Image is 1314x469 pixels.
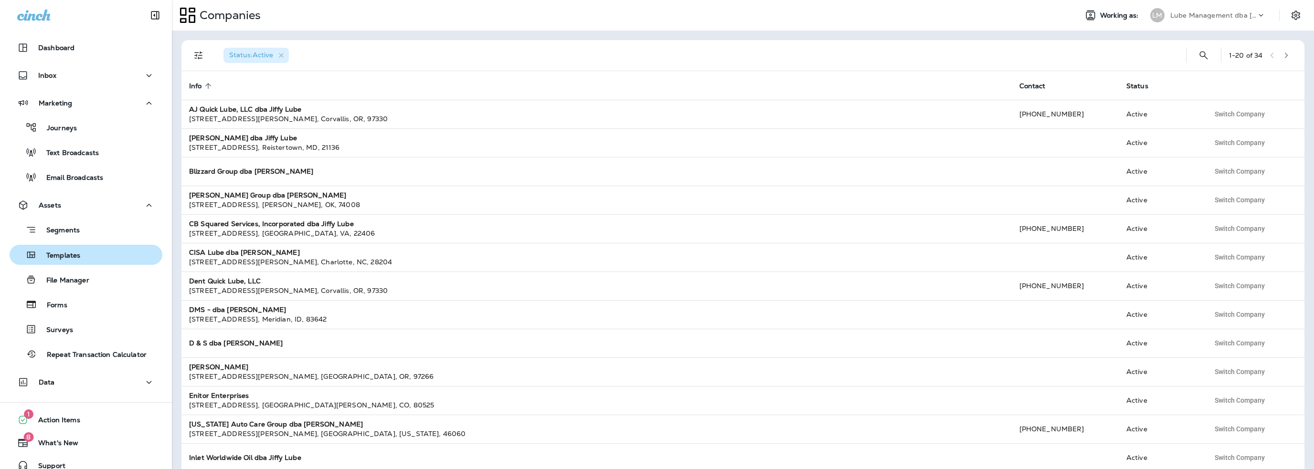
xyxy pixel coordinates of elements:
div: [STREET_ADDRESS] , Meridian , ID , 83642 [189,314,1004,324]
span: Info [189,82,214,90]
div: [STREET_ADDRESS] , [GEOGRAPHIC_DATA][PERSON_NAME] , CO , 80525 [189,400,1004,410]
p: Lube Management dba [PERSON_NAME] [1170,11,1256,19]
button: Switch Company [1209,365,1270,379]
td: [PHONE_NUMBER] [1012,214,1119,243]
div: [STREET_ADDRESS][PERSON_NAME] , Corvallis , OR , 97330 [189,286,1004,295]
strong: Inlet Worldwide Oil dba Jiffy Lube [189,453,301,462]
div: [STREET_ADDRESS][PERSON_NAME] , [GEOGRAPHIC_DATA] , OR , 97266 [189,372,1004,381]
span: Status [1126,82,1161,90]
button: File Manager [10,270,162,290]
button: Switch Company [1209,279,1270,293]
span: Status : Active [229,51,273,59]
strong: CISA Lube dba [PERSON_NAME] [189,248,300,257]
button: Switch Company [1209,107,1270,121]
span: Info [189,82,202,90]
td: Active [1119,214,1202,243]
td: Active [1119,243,1202,271]
span: Status [1126,82,1148,90]
div: Status:Active [223,48,289,63]
span: Switch Company [1215,168,1265,175]
button: Inbox [10,66,162,85]
div: LM [1150,8,1165,22]
span: Switch Company [1215,368,1265,375]
button: 1Action Items [10,410,162,429]
span: Switch Company [1215,454,1265,461]
span: Switch Company [1215,139,1265,146]
button: Marketing [10,94,162,113]
p: Journeys [37,124,77,133]
span: 1 [24,409,33,419]
div: 1 - 20 of 34 [1229,52,1262,59]
p: Templates [37,251,80,261]
td: Active [1119,415,1202,443]
span: Contact [1019,82,1058,90]
p: Assets [39,201,61,209]
td: Active [1119,357,1202,386]
span: Switch Company [1215,282,1265,289]
button: Email Broadcasts [10,167,162,187]
button: Switch Company [1209,135,1270,150]
button: Switch Company [1209,221,1270,236]
button: Switch Company [1209,307,1270,322]
span: Working as: [1100,11,1141,20]
strong: Dent Quick Lube, LLC [189,277,261,285]
td: Active [1119,128,1202,157]
div: [STREET_ADDRESS] , [PERSON_NAME] , OK , 74008 [189,200,1004,209]
strong: [US_STATE] Auto Care Group dba [PERSON_NAME] [189,420,363,428]
button: Collapse Sidebar [142,6,169,25]
button: Text Broadcasts [10,142,162,162]
td: [PHONE_NUMBER] [1012,100,1119,128]
td: Active [1119,300,1202,329]
button: Switch Company [1209,422,1270,436]
td: Active [1119,157,1202,186]
button: Data [10,373,162,392]
strong: Blizzard Group dba [PERSON_NAME] [189,167,313,176]
button: Switch Company [1209,393,1270,407]
button: Dashboard [10,38,162,57]
span: Action Items [29,416,80,427]
button: Journeys [10,117,162,137]
button: Templates [10,245,162,265]
td: Active [1119,386,1202,415]
p: Inbox [38,72,56,79]
div: [STREET_ADDRESS][PERSON_NAME] , [GEOGRAPHIC_DATA] , [US_STATE] , 46060 [189,429,1004,438]
p: Repeat Transaction Calculator [37,351,147,360]
p: Surveys [37,326,73,335]
strong: [PERSON_NAME] Group dba [PERSON_NAME] [189,191,346,199]
span: 8 [23,432,33,442]
p: Companies [196,8,261,22]
strong: [PERSON_NAME] [189,363,248,371]
span: Switch Company [1215,311,1265,318]
span: Switch Company [1215,340,1265,346]
p: Segments [37,226,80,236]
div: [STREET_ADDRESS][PERSON_NAME] , Charlotte , NC , 28204 [189,257,1004,267]
button: 8What's New [10,433,162,452]
div: [STREET_ADDRESS] , Reistertown , MD , 21136 [189,143,1004,152]
p: Marketing [39,99,72,107]
button: Assets [10,196,162,215]
span: What's New [29,439,78,450]
td: [PHONE_NUMBER] [1012,415,1119,443]
span: Switch Company [1215,254,1265,261]
strong: Enitor Enterprises [189,391,249,400]
span: Switch Company [1215,111,1265,117]
button: Filters [189,46,208,65]
div: [STREET_ADDRESS] , [GEOGRAPHIC_DATA] , VA , 22406 [189,229,1004,238]
span: Switch Company [1215,397,1265,404]
td: [PHONE_NUMBER] [1012,271,1119,300]
span: Switch Company [1215,426,1265,432]
strong: [PERSON_NAME] dba Jiffy Lube [189,134,297,142]
span: Contact [1019,82,1046,90]
p: Email Broadcasts [37,174,103,183]
button: Switch Company [1209,450,1270,465]
button: Switch Company [1209,164,1270,178]
div: [STREET_ADDRESS][PERSON_NAME] , Corvallis , OR , 97330 [189,114,1004,124]
p: Text Broadcasts [37,149,99,158]
button: Repeat Transaction Calculator [10,344,162,364]
p: Data [39,378,55,386]
span: Switch Company [1215,225,1265,232]
p: Forms [37,301,67,310]
strong: DMS - dba [PERSON_NAME] [189,305,286,314]
button: Surveys [10,319,162,339]
button: Settings [1287,7,1304,24]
